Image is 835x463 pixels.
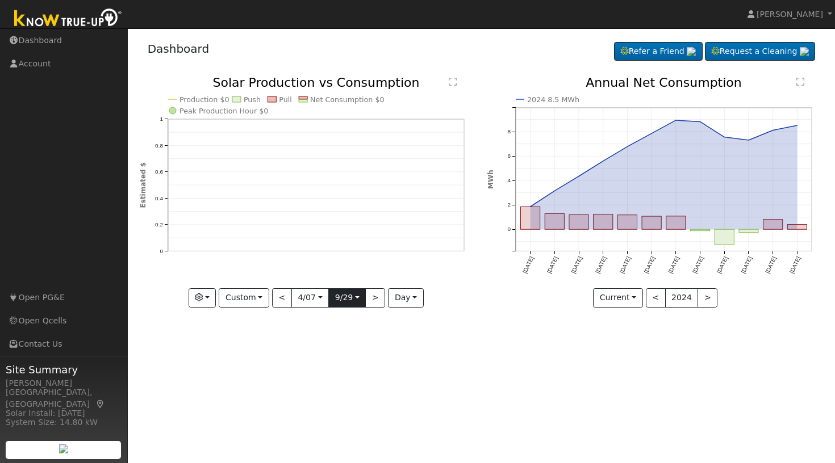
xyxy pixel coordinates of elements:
img: retrieve [59,444,68,453]
text: 1 [160,116,163,122]
img: retrieve [687,47,696,56]
text: [DATE] [765,255,778,274]
text: 6 [507,153,511,159]
text: [DATE] [595,255,608,274]
rect: onclick="" [569,215,588,230]
rect: onclick="" [763,220,783,229]
text: 0.6 [155,169,163,175]
div: System Size: 14.80 kW [6,416,122,428]
button: < [646,288,666,308]
text: 0.8 [155,142,163,149]
circle: onclick="" [674,118,678,123]
button: < [272,288,292,308]
text: [DATE] [570,255,583,274]
rect: onclick="" [545,214,564,230]
text: Net Consumption $0 [310,95,385,104]
text: [DATE] [667,255,680,274]
button: 9/29 [328,288,366,308]
rect: onclick="" [521,207,540,230]
button: > [365,288,385,308]
text: 0.2 [155,221,163,228]
button: 2024 [665,288,699,308]
img: Know True-Up [9,6,128,32]
span: Site Summary [6,362,122,377]
circle: onclick="" [771,128,775,133]
circle: onclick="" [577,174,581,179]
text: Annual Net Consumption [586,75,742,90]
circle: onclick="" [698,120,703,124]
a: Dashboard [148,42,210,56]
rect: onclick="" [715,230,734,245]
rect: onclick="" [594,214,613,230]
rect: onclick="" [691,230,710,231]
text: 0.4 [155,195,163,201]
circle: onclick="" [746,138,751,142]
circle: onclick="" [552,189,557,193]
text: 0 [160,248,163,254]
text: Peak Production Hour $0 [179,107,268,115]
text: 8 [507,129,511,135]
circle: onclick="" [795,123,800,128]
text: 2 [507,202,511,208]
button: 4/07 [291,288,329,308]
text: 2024 8.5 MWh [527,95,579,104]
a: Refer a Friend [614,42,703,61]
rect: onclick="" [642,216,661,229]
circle: onclick="" [723,135,727,140]
button: > [698,288,717,308]
circle: onclick="" [528,205,533,209]
text:  [449,77,457,86]
text: [DATE] [643,255,656,274]
a: Map [95,399,106,409]
text: [DATE] [716,255,729,274]
text: MWh [487,170,495,190]
text: 0 [507,226,511,233]
text: Push [244,95,261,104]
text: [DATE] [788,255,801,274]
text: Production $0 [179,95,229,104]
button: Current [593,288,643,308]
circle: onclick="" [625,145,630,149]
rect: onclick="" [666,216,686,229]
span: [PERSON_NAME] [757,10,823,19]
button: Custom [219,288,269,308]
div: Solar Install: [DATE] [6,407,122,419]
text: Solar Production vs Consumption [212,75,419,90]
a: Request a Cleaning [705,42,815,61]
div: [PERSON_NAME] [6,377,122,389]
text: Pull [279,95,292,104]
img: retrieve [800,47,809,56]
text: Estimated $ [139,162,147,208]
div: [GEOGRAPHIC_DATA], [GEOGRAPHIC_DATA] [6,386,122,410]
text: [DATE] [546,255,559,274]
rect: onclick="" [788,225,807,230]
text: [DATE] [521,255,535,274]
circle: onclick="" [601,159,606,163]
text: [DATE] [692,255,705,274]
text: [DATE] [619,255,632,274]
text: 4 [507,178,511,184]
button: day [388,288,423,308]
rect: onclick="" [618,215,637,229]
circle: onclick="" [649,131,654,136]
text: [DATE] [740,255,753,274]
rect: onclick="" [739,230,758,233]
text:  [796,77,804,86]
